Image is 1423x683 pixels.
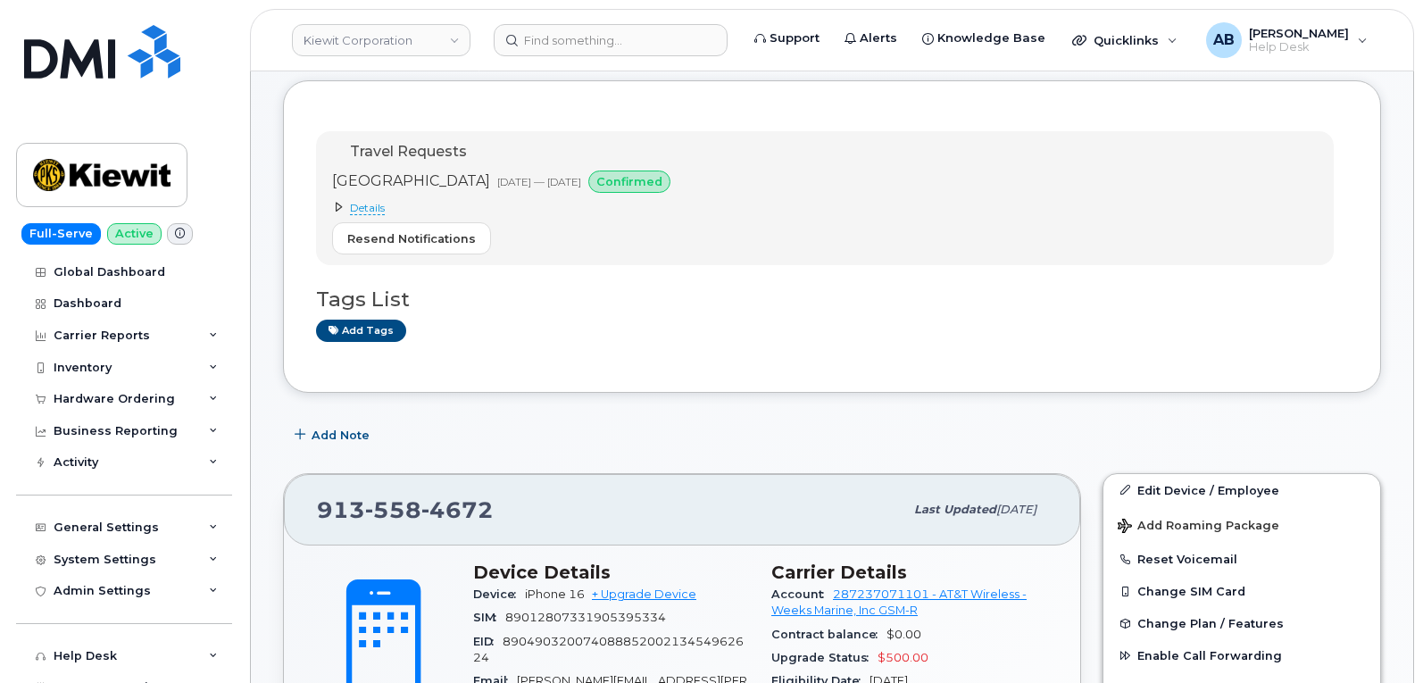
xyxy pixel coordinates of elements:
a: Edit Device / Employee [1103,474,1380,506]
h3: Tags List [316,288,1348,311]
span: Details [350,201,385,215]
span: Support [770,29,820,47]
span: Knowledge Base [937,29,1045,47]
span: 4672 [421,496,494,523]
span: Quicklinks [1094,33,1159,47]
span: Last updated [914,503,996,516]
span: Add Note [312,427,370,444]
span: 89049032007408885200213454962624 [473,635,744,664]
a: 287237071101 - AT&T Wireless - Weeks Marine, Inc GSM-R [771,587,1027,617]
a: Add tags [316,320,406,342]
span: Device [473,587,525,601]
button: Reset Voicemail [1103,543,1380,575]
iframe: Messenger Launcher [1345,605,1410,670]
span: [GEOGRAPHIC_DATA] [332,172,490,189]
span: Enable Call Forwarding [1137,649,1282,662]
span: Help Desk [1249,40,1349,54]
span: 89012807331905395334 [505,611,666,624]
span: iPhone 16 [525,587,585,601]
span: Resend Notifications [347,230,476,247]
span: Alerts [860,29,897,47]
h3: Carrier Details [771,562,1048,583]
a: Kiewit Corporation [292,24,470,56]
summary: Details [332,200,678,215]
button: Resend Notifications [332,222,491,254]
button: Add Note [283,420,385,452]
span: AB [1213,29,1235,51]
button: Change SIM Card [1103,575,1380,607]
span: [PERSON_NAME] [1249,26,1349,40]
button: Enable Call Forwarding [1103,639,1380,671]
span: $0.00 [886,628,921,641]
span: $500.00 [878,651,928,664]
span: 558 [365,496,421,523]
span: Travel Requests [350,143,467,160]
span: [DATE] — [DATE] [497,175,581,188]
button: Change Plan / Features [1103,607,1380,639]
span: 913 [317,496,494,523]
h3: Device Details [473,562,750,583]
span: Change Plan / Features [1137,617,1284,630]
span: [DATE] [996,503,1036,516]
span: Upgrade Status [771,651,878,664]
div: Adam Bake [1194,22,1380,58]
a: Support [742,21,832,56]
span: Contract balance [771,628,886,641]
span: confirmed [596,173,662,190]
span: Account [771,587,833,601]
a: + Upgrade Device [592,587,696,601]
span: SIM [473,611,505,624]
button: Add Roaming Package [1103,506,1380,543]
div: Quicklinks [1060,22,1190,58]
a: Alerts [832,21,910,56]
a: Knowledge Base [910,21,1058,56]
span: Add Roaming Package [1118,519,1279,536]
span: EID [473,635,503,648]
input: Find something... [494,24,728,56]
